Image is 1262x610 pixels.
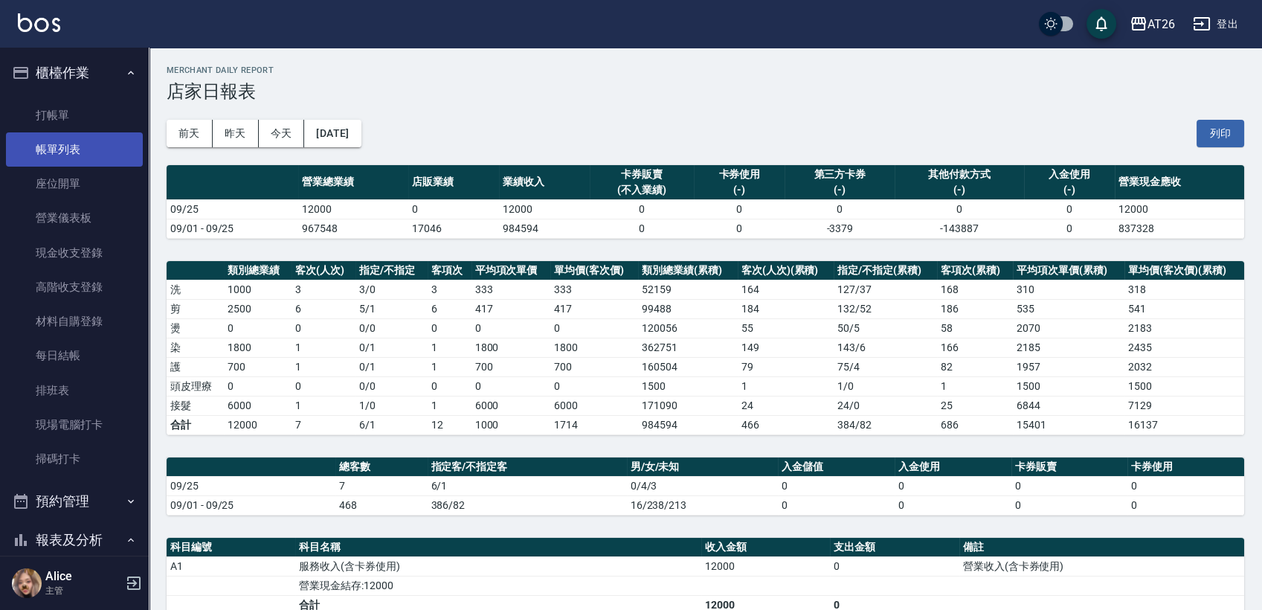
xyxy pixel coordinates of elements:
td: 12000 [1115,199,1244,219]
td: 6000 [550,396,638,415]
a: 高階收支登錄 [6,270,143,304]
td: 0 [694,199,785,219]
td: 0 [224,376,292,396]
h5: Alice [45,569,121,584]
td: 0 / 1 [355,338,427,357]
a: 現場電腦打卡 [6,408,143,442]
td: 營業現金結存:12000 [295,576,701,595]
td: 洗 [167,280,224,299]
td: 700 [224,357,292,376]
button: 今天 [259,120,305,147]
td: 0 [1127,476,1244,495]
td: 接髮 [167,396,224,415]
a: 掃碼打卡 [6,442,143,476]
td: 686 [937,415,1013,434]
td: 700 [471,357,551,376]
td: 7 [292,415,355,434]
td: 1500 [1013,376,1124,396]
td: 2435 [1124,338,1244,357]
td: A1 [167,556,295,576]
div: (-) [698,182,781,198]
td: 384/82 [834,415,937,434]
td: 0 [895,199,1024,219]
td: 535 [1013,299,1124,318]
td: 燙 [167,318,224,338]
td: 2070 [1013,318,1124,338]
div: 其他付款方式 [898,167,1020,182]
td: 0 [471,376,551,396]
button: AT26 [1124,9,1181,39]
td: 護 [167,357,224,376]
div: 入金使用 [1028,167,1111,182]
td: 1800 [471,338,551,357]
th: 單均價(客次價)(累積) [1124,261,1244,280]
div: 第三方卡券 [788,167,891,182]
td: 09/25 [167,199,298,219]
td: 1500 [638,376,738,396]
td: 0 / 1 [355,357,427,376]
td: 0 [550,318,638,338]
td: 168 [937,280,1013,299]
td: 333 [550,280,638,299]
td: 541 [1124,299,1244,318]
td: 12000 [298,199,408,219]
a: 材料自購登錄 [6,304,143,338]
th: 支出金額 [830,538,959,557]
td: 318 [1124,280,1244,299]
button: 前天 [167,120,213,147]
td: 417 [471,299,551,318]
td: 12000 [701,556,830,576]
td: 386/82 [428,495,627,515]
td: -3379 [785,219,895,238]
td: 0 / 0 [355,376,427,396]
td: 1000 [471,415,551,434]
div: (不入業績) [593,182,690,198]
td: 166 [937,338,1013,357]
td: 12000 [499,199,590,219]
th: 業績收入 [499,165,590,200]
button: 櫃檯作業 [6,54,143,92]
td: 50 / 5 [834,318,937,338]
div: (-) [1028,182,1111,198]
button: 報表及分析 [6,521,143,559]
td: 0 [590,199,694,219]
th: 單均價(客次價) [550,261,638,280]
h2: Merchant Daily Report [167,65,1244,75]
td: 0 [1127,495,1244,515]
th: 備註 [959,538,1244,557]
td: 1 [428,357,471,376]
td: 1 / 0 [355,396,427,415]
button: 列印 [1197,120,1244,147]
td: 55 [738,318,834,338]
td: 剪 [167,299,224,318]
button: 昨天 [213,120,259,147]
td: 0 [895,495,1011,515]
div: (-) [898,182,1020,198]
td: 184 [738,299,834,318]
td: 1 [292,357,355,376]
td: 0 [1024,199,1115,219]
td: 6 [292,299,355,318]
td: 837328 [1115,219,1244,238]
td: 417 [550,299,638,318]
th: 卡券使用 [1127,457,1244,477]
button: [DATE] [304,120,361,147]
td: 0 [694,219,785,238]
td: 0 [1011,476,1128,495]
td: 967548 [298,219,408,238]
td: -143887 [895,219,1024,238]
td: 0 [408,199,499,219]
a: 帳單列表 [6,132,143,167]
td: 0 [778,476,895,495]
td: 75 / 4 [834,357,937,376]
td: 09/25 [167,476,335,495]
td: 染 [167,338,224,357]
td: 362751 [638,338,738,357]
td: 99488 [638,299,738,318]
td: 12000 [224,415,292,434]
th: 類別總業績 [224,261,292,280]
td: 0 [471,318,551,338]
th: 類別總業績(累積) [638,261,738,280]
td: 0 [428,318,471,338]
td: 984594 [638,415,738,434]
